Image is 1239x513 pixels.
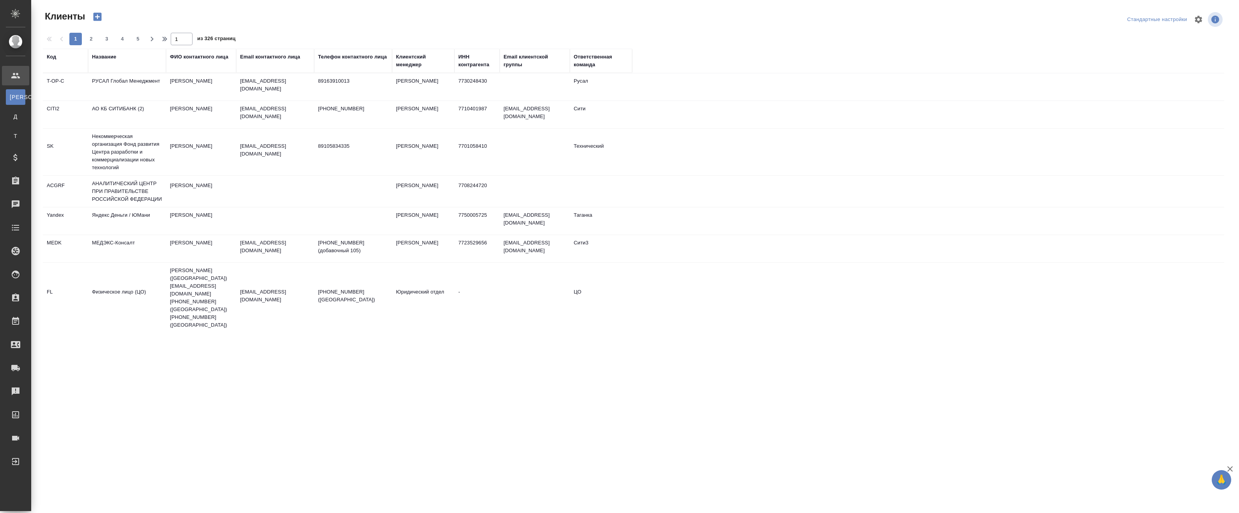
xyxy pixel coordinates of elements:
[10,113,21,120] span: Д
[454,73,500,101] td: 7730248430
[132,35,144,43] span: 5
[166,235,236,262] td: [PERSON_NAME]
[88,207,166,235] td: Яндекс Деньги / ЮМани
[166,101,236,128] td: [PERSON_NAME]
[10,132,21,140] span: Т
[101,33,113,45] button: 3
[574,53,628,69] div: Ответственная команда
[392,284,454,311] td: Юридический отдел
[43,73,88,101] td: T-OP-C
[454,138,500,166] td: 7701058410
[166,207,236,235] td: [PERSON_NAME]
[85,33,97,45] button: 2
[500,235,570,262] td: [EMAIL_ADDRESS][DOMAIN_NAME]
[166,178,236,205] td: [PERSON_NAME]
[504,53,566,69] div: Email клиентской группы
[6,109,25,124] a: Д
[396,53,451,69] div: Клиентский менеджер
[454,207,500,235] td: 7750005725
[570,235,632,262] td: Сити3
[166,263,236,333] td: [PERSON_NAME] ([GEOGRAPHIC_DATA]) [EMAIL_ADDRESS][DOMAIN_NAME] [PHONE_NUMBER] ([GEOGRAPHIC_DATA])...
[10,93,21,101] span: [PERSON_NAME]
[132,33,144,45] button: 5
[43,235,88,262] td: MEDK
[101,35,113,43] span: 3
[240,142,310,158] p: [EMAIL_ADDRESS][DOMAIN_NAME]
[1208,12,1224,27] span: Посмотреть информацию
[318,77,388,85] p: 89163910013
[85,35,97,43] span: 2
[240,77,310,93] p: [EMAIL_ADDRESS][DOMAIN_NAME]
[392,178,454,205] td: [PERSON_NAME]
[570,207,632,235] td: Таганка
[170,53,228,61] div: ФИО контактного лица
[43,138,88,166] td: SK
[454,235,500,262] td: 7723529656
[43,101,88,128] td: CITI2
[197,34,235,45] span: из 326 страниц
[454,284,500,311] td: -
[392,235,454,262] td: [PERSON_NAME]
[88,176,166,207] td: АНАЛИТИЧЕСКИЙ ЦЕНТР ПРИ ПРАВИТЕЛЬСТВЕ РОССИЙСКОЙ ФЕДЕРАЦИИ
[318,142,388,150] p: 89105834335
[166,73,236,101] td: [PERSON_NAME]
[43,284,88,311] td: FL
[392,138,454,166] td: [PERSON_NAME]
[240,105,310,120] p: [EMAIL_ADDRESS][DOMAIN_NAME]
[116,33,129,45] button: 4
[570,284,632,311] td: ЦО
[240,239,310,255] p: [EMAIL_ADDRESS][DOMAIN_NAME]
[458,53,496,69] div: ИНН контрагента
[1189,10,1208,29] span: Настроить таблицу
[570,101,632,128] td: Сити
[570,138,632,166] td: Технический
[92,53,116,61] div: Название
[1125,14,1189,26] div: split button
[88,73,166,101] td: РУСАЛ Глобал Менеджмент
[1215,472,1228,488] span: 🙏
[454,101,500,128] td: 7710401987
[88,129,166,175] td: Некоммерческая организация Фонд развития Центра разработки и коммерциализации новых технологий
[43,207,88,235] td: Yandex
[240,53,300,61] div: Email контактного лица
[454,178,500,205] td: 7708244720
[318,288,388,304] p: [PHONE_NUMBER] ([GEOGRAPHIC_DATA])
[240,288,310,304] p: [EMAIL_ADDRESS][DOMAIN_NAME]
[6,89,25,105] a: [PERSON_NAME]
[318,105,388,113] p: [PHONE_NUMBER]
[570,73,632,101] td: Русал
[88,101,166,128] td: АО КБ СИТИБАНК (2)
[500,207,570,235] td: [EMAIL_ADDRESS][DOMAIN_NAME]
[166,138,236,166] td: [PERSON_NAME]
[1212,470,1231,490] button: 🙏
[116,35,129,43] span: 4
[318,53,387,61] div: Телефон контактного лица
[392,207,454,235] td: [PERSON_NAME]
[43,178,88,205] td: ACGRF
[318,239,388,255] p: [PHONE_NUMBER] (добавочный 105)
[47,53,56,61] div: Код
[500,101,570,128] td: [EMAIL_ADDRESS][DOMAIN_NAME]
[43,10,85,23] span: Клиенты
[88,10,107,23] button: Создать
[6,128,25,144] a: Т
[392,101,454,128] td: [PERSON_NAME]
[88,284,166,311] td: Физическое лицо (ЦО)
[392,73,454,101] td: [PERSON_NAME]
[88,235,166,262] td: МЕДЭКС-Консалт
